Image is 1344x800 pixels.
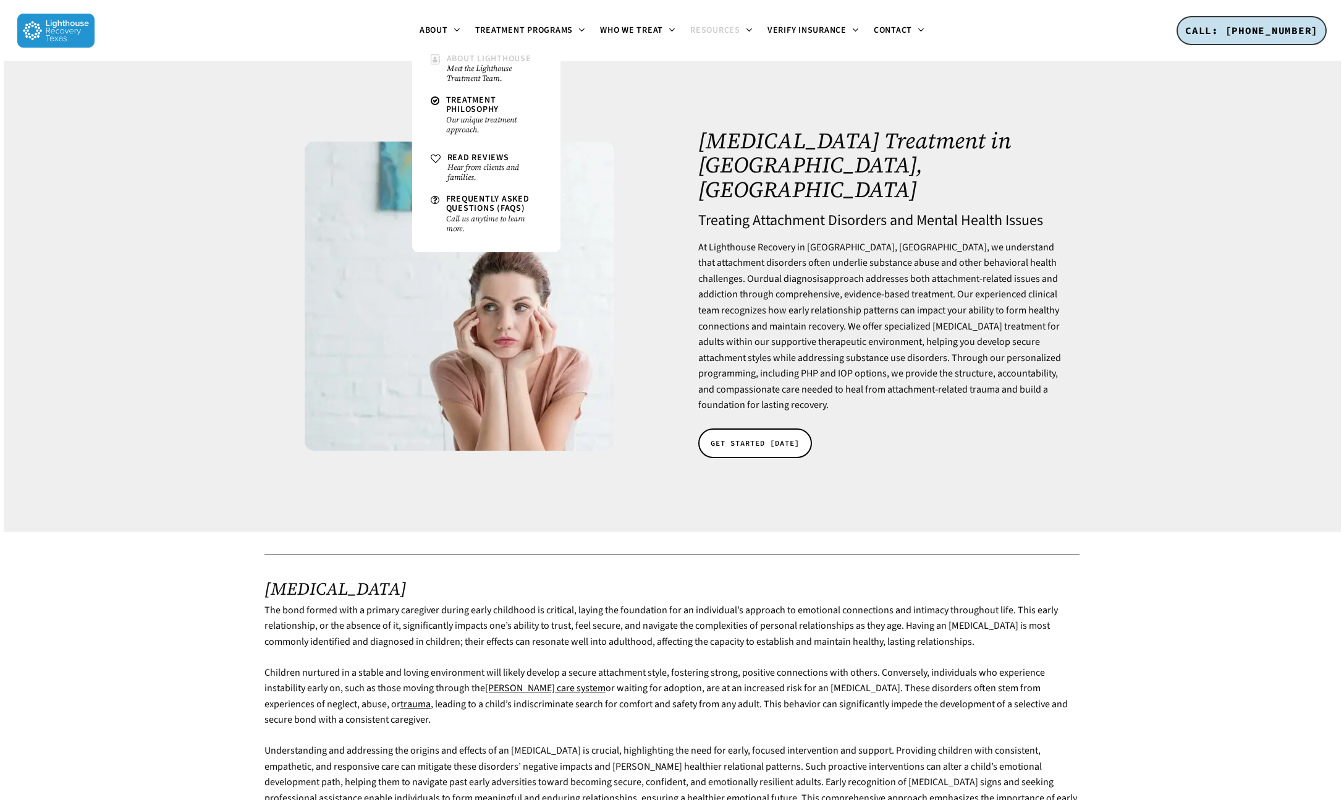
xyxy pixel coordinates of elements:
[475,24,573,36] span: Treatment Programs
[446,94,499,116] span: Treatment Philosophy
[425,90,548,141] a: Treatment PhilosophyOur unique treatment approach.
[446,193,530,215] span: Frequently Asked Questions (FAQs)
[425,147,548,189] a: Read ReviewsHear from clients and families.
[485,681,606,695] a: [PERSON_NAME] care system
[698,213,1072,229] h4: Treating Attachment Disorders and Mental Health Issues
[425,189,548,240] a: Frequently Asked Questions (FAQs)Call us anytime to learn more.
[698,129,1072,202] h1: [MEDICAL_DATA] Treatment in [GEOGRAPHIC_DATA], [GEOGRAPHIC_DATA]
[767,24,847,36] span: Verify Insurance
[760,26,866,36] a: Verify Insurance
[447,64,542,83] small: Meet the Lighthouse Treatment Team.
[446,214,542,234] small: Call us anytime to learn more.
[698,428,812,458] a: GET STARTED [DATE]
[264,603,1080,665] p: The bond formed with a primary caregiver during early childhood is critical, laying the foundatio...
[420,24,448,36] span: About
[447,53,531,65] span: About Lighthouse
[468,26,593,36] a: Treatment Programs
[305,142,614,451] img: thoughtful young woman sitting at table in front of white brick wall with picture
[1185,24,1318,36] span: CALL: [PHONE_NUMBER]
[446,115,542,135] small: Our unique treatment approach.
[698,240,1072,414] p: At Lighthouse Recovery in [GEOGRAPHIC_DATA], [GEOGRAPHIC_DATA], we understand that attachment dis...
[711,437,800,449] span: GET STARTED [DATE]
[264,665,1080,743] p: Children nurtured in a stable and loving environment will likely develop a secure attachment styl...
[593,26,683,36] a: Who We Treat
[690,24,740,36] span: Resources
[400,697,431,711] a: trauma
[17,14,95,48] img: Lighthouse Recovery Texas
[683,26,760,36] a: Resources
[425,48,548,90] a: About LighthouseMeet the Lighthouse Treatment Team.
[1177,16,1327,46] a: CALL: [PHONE_NUMBER]
[874,24,912,36] span: Contact
[264,579,1080,598] h2: [MEDICAL_DATA]
[600,24,663,36] span: Who We Treat
[412,26,468,36] a: About
[763,272,824,286] a: dual diagnosis
[447,163,542,182] small: Hear from clients and families.
[447,151,509,164] span: Read Reviews
[866,26,932,36] a: Contact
